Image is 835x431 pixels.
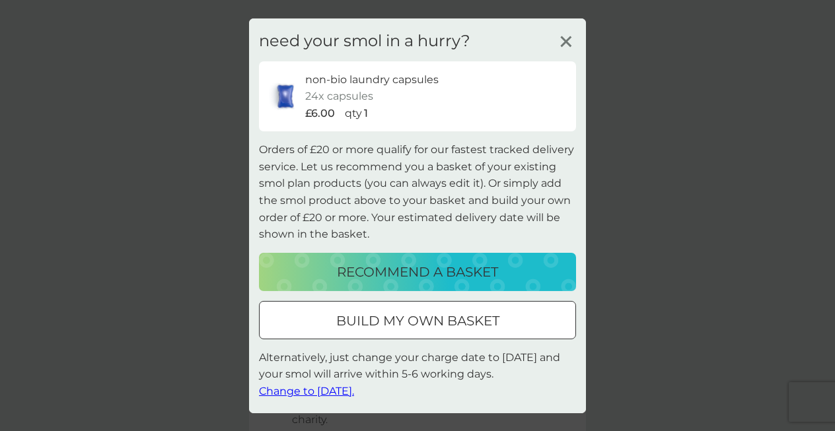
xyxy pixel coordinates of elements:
span: Change to [DATE]. [259,385,354,397]
button: Change to [DATE]. [259,383,354,400]
button: build my own basket [259,301,576,339]
p: non-bio laundry capsules [305,71,439,88]
p: build my own basket [336,310,499,331]
p: £6.00 [305,105,335,122]
p: Alternatively, just change your charge date to [DATE] and your smol will arrive within 5-6 workin... [259,349,576,400]
p: recommend a basket [337,261,498,282]
h3: need your smol in a hurry? [259,31,470,50]
p: qty [345,105,362,122]
p: 24x capsules [305,88,373,105]
p: Orders of £20 or more qualify for our fastest tracked delivery service. Let us recommend you a ba... [259,141,576,243]
button: recommend a basket [259,253,576,291]
p: 1 [364,105,368,122]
